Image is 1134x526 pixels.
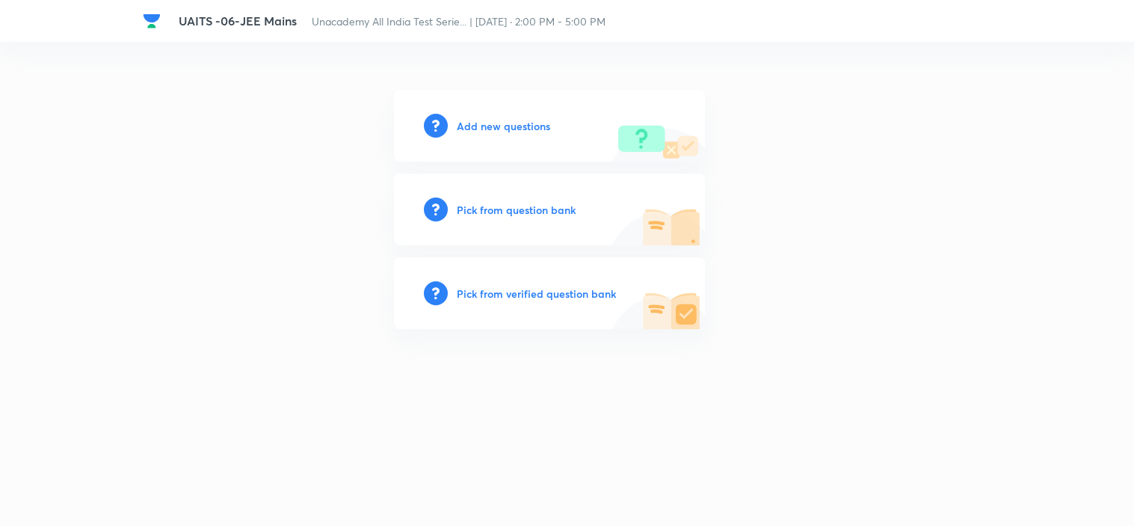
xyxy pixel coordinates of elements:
h6: Pick from question bank [457,202,576,218]
img: Company Logo [143,12,161,30]
a: Company Logo [143,12,167,30]
span: UAITS -06-JEE Mains [179,13,297,28]
h6: Add new questions [457,118,550,134]
h6: Pick from verified question bank [457,286,616,302]
span: Unacademy All India Test Serie... | [DATE] · 2:00 PM - 5:00 PM [312,14,605,28]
